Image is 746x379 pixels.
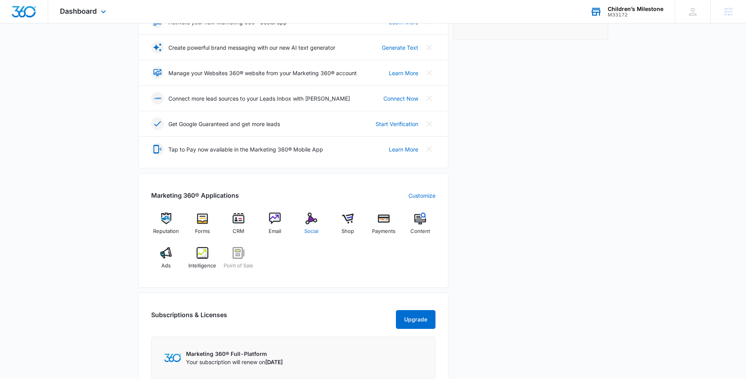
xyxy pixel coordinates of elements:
a: Start Verification [376,120,418,128]
span: CRM [233,227,244,235]
p: Connect more lead sources to your Leads Inbox with [PERSON_NAME] [168,94,350,103]
span: Ads [161,262,171,270]
span: [DATE] [265,359,283,365]
span: Payments [372,227,396,235]
span: Dashboard [60,7,97,15]
a: Payments [369,213,399,241]
p: Tap to Pay now available in the Marketing 360® Mobile App [168,145,323,153]
span: Social [304,227,318,235]
a: Learn More [389,145,418,153]
a: Generate Text [382,43,418,52]
span: Reputation [153,227,179,235]
button: Upgrade [396,310,435,329]
span: Intelligence [188,262,216,270]
h2: Subscriptions & Licenses [151,310,227,326]
span: Email [269,227,281,235]
a: Ads [151,247,181,275]
p: Manage your Websites 360® website from your Marketing 360® account [168,69,357,77]
a: Shop [332,213,363,241]
p: Marketing 360® Full-Platform [186,350,283,358]
a: Customize [408,191,435,200]
a: CRM [224,213,254,241]
button: Close [423,117,435,130]
button: Close [423,92,435,105]
span: Forms [195,227,210,235]
button: Close [423,67,435,79]
a: Intelligence [187,247,217,275]
a: Forms [187,213,217,241]
span: Content [410,227,430,235]
img: Marketing 360 Logo [164,354,181,362]
p: Your subscription will renew on [186,358,283,366]
span: Point of Sale [224,262,253,270]
button: Close [423,41,435,54]
p: Create powerful brand messaging with our new AI text generator [168,43,335,52]
a: Content [405,213,435,241]
span: Shop [341,227,354,235]
a: Learn More [389,69,418,77]
a: Connect Now [383,94,418,103]
a: Email [260,213,290,241]
div: account id [608,12,663,18]
a: Social [296,213,327,241]
button: Close [423,143,435,155]
div: account name [608,6,663,12]
p: Get Google Guaranteed and get more leads [168,120,280,128]
h2: Marketing 360® Applications [151,191,239,200]
a: Point of Sale [224,247,254,275]
a: Reputation [151,213,181,241]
